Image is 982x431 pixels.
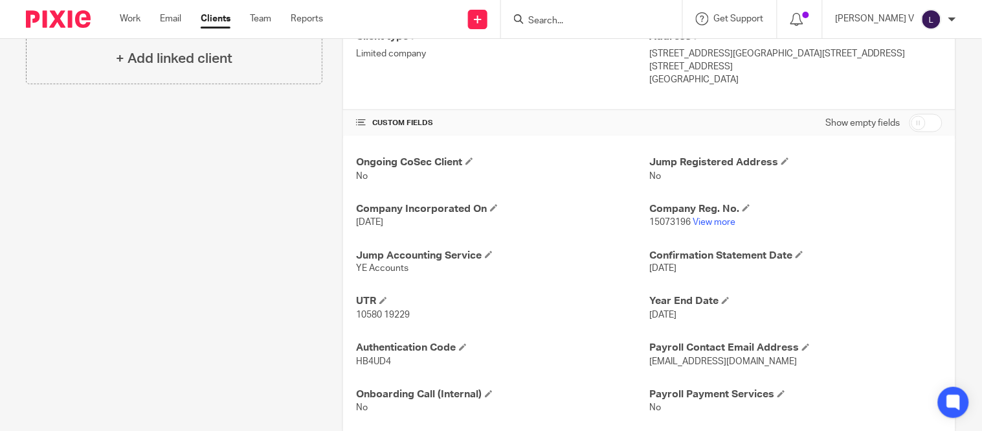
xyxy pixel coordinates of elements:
[649,156,943,169] h4: Jump Registered Address
[649,60,943,73] p: [STREET_ADDRESS]
[250,12,271,25] a: Team
[356,156,649,169] h4: Ongoing CoSec Client
[693,218,735,227] a: View more
[116,49,232,69] h4: + Add linked client
[649,311,676,320] span: [DATE]
[649,47,943,60] p: [STREET_ADDRESS][GEOGRAPHIC_DATA][STREET_ADDRESS]
[356,358,391,367] span: HB4UD4
[356,218,383,227] span: [DATE]
[649,404,661,413] span: No
[291,12,323,25] a: Reports
[356,404,368,413] span: No
[649,342,943,355] h4: Payroll Contact Email Address
[356,311,410,320] span: 10580 19229
[356,47,649,60] p: Limited company
[649,218,691,227] span: 15073196
[356,295,649,309] h4: UTR
[356,388,649,402] h4: Onboarding Call (Internal)
[714,14,764,23] span: Get Support
[356,264,408,274] span: YE Accounts
[356,249,649,262] h4: Jump Accounting Service
[356,202,649,216] h4: Company Incorporated On
[527,16,643,27] input: Search
[836,12,915,25] p: [PERSON_NAME] V
[26,10,91,28] img: Pixie
[649,358,797,367] span: [EMAIL_ADDRESS][DOMAIN_NAME]
[356,342,649,355] h4: Authentication Code
[120,12,140,25] a: Work
[649,264,676,274] span: [DATE]
[649,295,943,309] h4: Year End Date
[160,12,181,25] a: Email
[649,73,943,86] p: [GEOGRAPHIC_DATA]
[826,117,900,130] label: Show empty fields
[921,9,942,30] img: svg%3E
[649,388,943,402] h4: Payroll Payment Services
[649,249,943,262] h4: Confirmation Statement Date
[649,202,943,216] h4: Company Reg. No.
[649,172,661,181] span: No
[356,172,368,181] span: No
[201,12,230,25] a: Clients
[356,118,649,128] h4: CUSTOM FIELDS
